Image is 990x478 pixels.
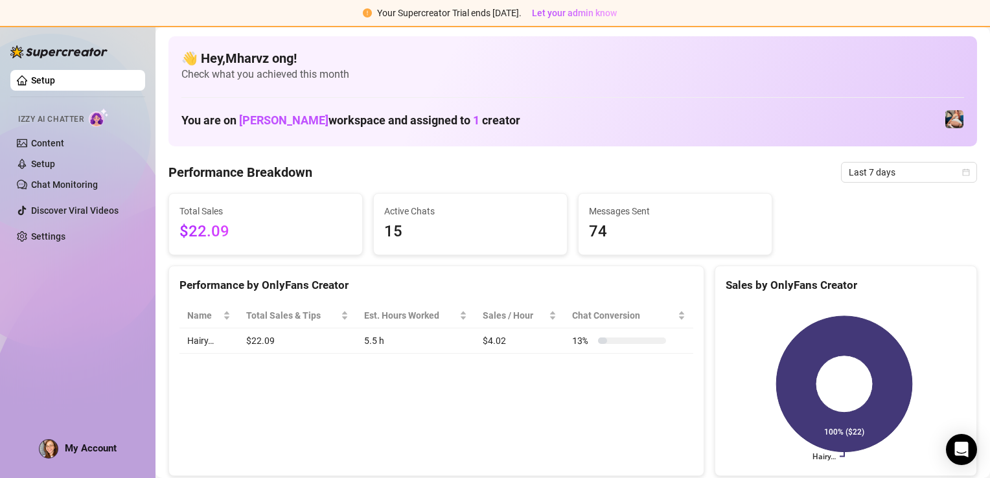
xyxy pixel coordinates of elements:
span: calendar [962,168,970,176]
span: 13 % [572,334,593,348]
span: Name [187,308,220,323]
span: Your Supercreator Trial ends [DATE]. [377,8,522,18]
span: Chat Conversion [572,308,674,323]
a: Discover Viral Videos [31,205,119,216]
a: Chat Monitoring [31,179,98,190]
td: 5.5 h [356,328,475,354]
span: Last 7 days [849,163,969,182]
th: Total Sales & Tips [238,303,356,328]
div: Sales by OnlyFans Creator [726,277,966,294]
span: Active Chats [384,204,557,218]
img: Hairy [945,110,963,128]
span: 1 [473,113,479,127]
span: Messages Sent [589,204,761,218]
span: Let your admin know [532,8,617,18]
img: ACg8ocJtbGxnc-v8HyUf8OdLUR-dw3FQ_vuv4wfae6RT9zhcsrkX7EkQwQ=s96-c [40,440,58,458]
a: Setup [31,159,55,169]
th: Name [179,303,238,328]
img: logo-BBDzfeDw.svg [10,45,108,58]
h4: 👋 Hey, Mharvz ong ! [181,49,964,67]
button: Let your admin know [527,5,622,21]
th: Sales / Hour [475,303,564,328]
text: Hairy… [812,452,836,461]
div: Performance by OnlyFans Creator [179,277,693,294]
h1: You are on workspace and assigned to creator [181,113,520,128]
span: 74 [589,220,761,244]
a: Content [31,138,64,148]
td: $4.02 [475,328,564,354]
a: Setup [31,75,55,85]
span: 15 [384,220,557,244]
span: exclamation-circle [363,8,372,17]
span: Izzy AI Chatter [18,113,84,126]
span: Check what you achieved this month [181,67,964,82]
span: Total Sales [179,204,352,218]
span: $22.09 [179,220,352,244]
span: Total Sales & Tips [246,308,338,323]
span: [PERSON_NAME] [239,113,328,127]
img: AI Chatter [89,108,109,127]
h4: Performance Breakdown [168,163,312,181]
th: Chat Conversion [564,303,693,328]
td: $22.09 [238,328,356,354]
div: Est. Hours Worked [364,308,457,323]
td: Hairy… [179,328,238,354]
a: Settings [31,231,65,242]
span: My Account [65,442,117,454]
span: Sales / Hour [483,308,546,323]
div: Open Intercom Messenger [946,434,977,465]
